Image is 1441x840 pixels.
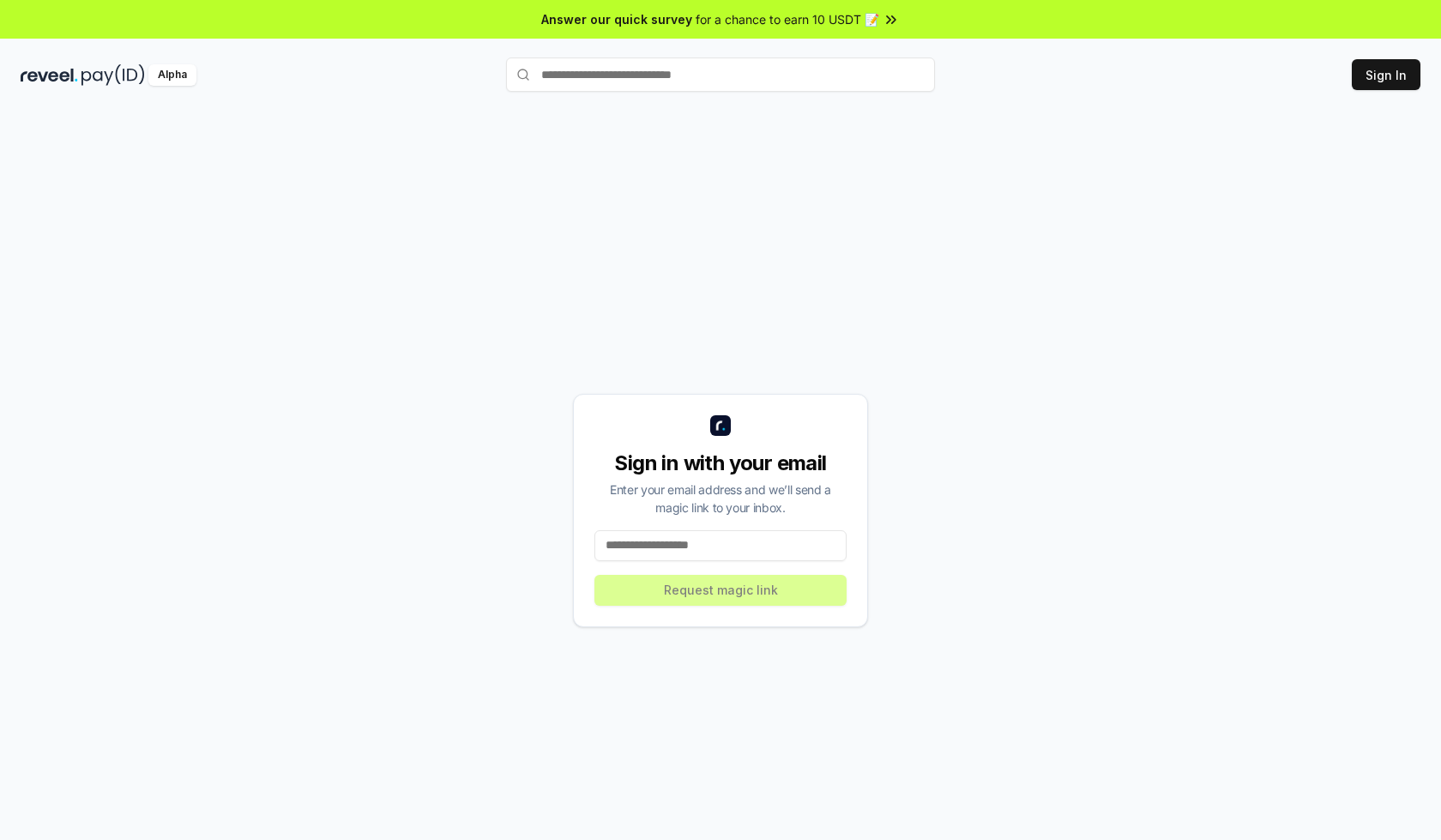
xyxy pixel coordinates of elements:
[696,10,879,28] span: for a chance to earn 10 USDT 📝
[148,64,196,86] div: Alpha
[1352,59,1420,90] button: Sign In
[21,64,78,86] img: reveel_dark
[541,10,692,28] span: Answer our quick survey
[594,450,847,477] div: Sign in with your email
[81,64,145,86] img: pay_id
[710,415,731,436] img: logo_small
[594,480,847,517] div: Enter your email address and we’ll send a magic link to your inbox.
